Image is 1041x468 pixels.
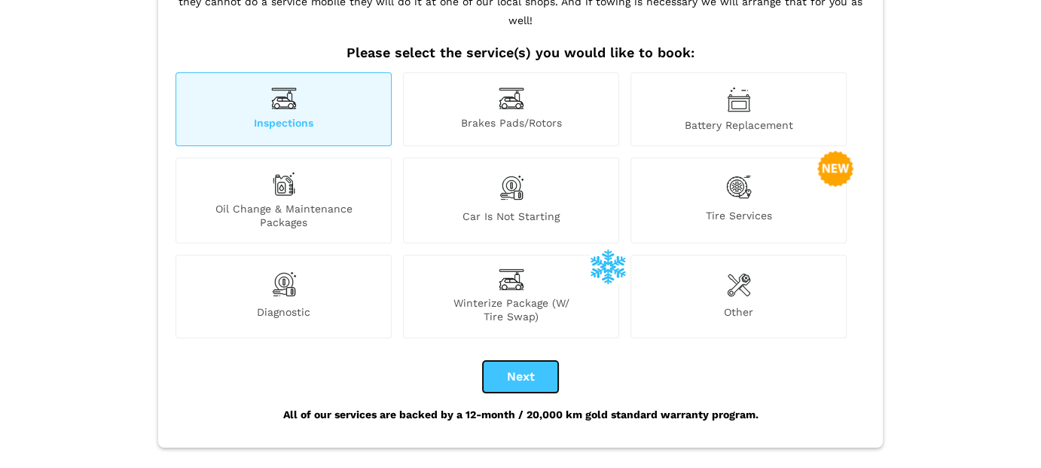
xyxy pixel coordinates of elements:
img: winterize-icon_1.png [590,248,626,284]
div: All of our services are backed by a 12-month / 20,000 km gold standard warranty program. [172,393,869,436]
span: Tire Services [631,209,846,229]
img: new-badge-2-48.png [817,151,853,187]
h2: Please select the service(s) you would like to book: [172,44,869,61]
span: Diagnostic [176,305,391,323]
span: Brakes Pads/Rotors [404,116,618,132]
span: Oil Change & Maintenance Packages [176,202,391,229]
span: Winterize Package (W/ Tire Swap) [404,296,618,323]
span: Battery Replacement [631,118,846,132]
span: Car is not starting [404,210,618,229]
span: Inspections [176,116,391,132]
span: Other [631,305,846,323]
button: Next [483,361,558,393]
